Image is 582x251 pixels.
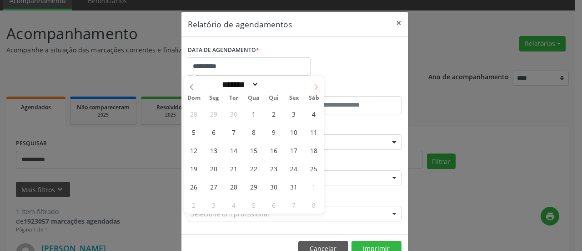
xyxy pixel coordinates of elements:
label: DATA DE AGENDAMENTO [188,43,259,57]
span: Novembro 8, 2025 [305,196,323,214]
span: Setembro 28, 2025 [185,105,203,123]
span: Novembro 2, 2025 [185,196,203,214]
span: Novembro 5, 2025 [245,196,263,214]
span: Outubro 14, 2025 [225,141,243,159]
span: Outubro 10, 2025 [285,123,303,141]
span: Setembro 30, 2025 [225,105,243,123]
span: Outubro 25, 2025 [305,159,323,177]
span: Sex [284,95,304,101]
h5: Relatório de agendamentos [188,18,292,30]
span: Novembro 6, 2025 [265,196,283,214]
span: Outubro 24, 2025 [285,159,303,177]
input: Year [259,80,289,89]
span: Outubro 11, 2025 [305,123,323,141]
span: Outubro 3, 2025 [285,105,303,123]
span: Outubro 1, 2025 [245,105,263,123]
span: Outubro 29, 2025 [245,178,263,195]
span: Outubro 17, 2025 [285,141,303,159]
span: Outubro 23, 2025 [265,159,283,177]
span: Seg [204,95,224,101]
span: Outubro 19, 2025 [185,159,203,177]
button: Close [390,12,408,34]
span: Outubro 4, 2025 [305,105,323,123]
span: Outubro 7, 2025 [225,123,243,141]
span: Outubro 8, 2025 [245,123,263,141]
span: Outubro 9, 2025 [265,123,283,141]
span: Ter [224,95,244,101]
span: Outubro 6, 2025 [205,123,223,141]
span: Outubro 27, 2025 [205,178,223,195]
span: Outubro 20, 2025 [205,159,223,177]
select: Month [219,80,259,89]
span: Novembro 1, 2025 [305,178,323,195]
span: Outubro 13, 2025 [205,141,223,159]
span: Dom [184,95,204,101]
span: Qua [244,95,264,101]
label: ATÉ [297,82,401,96]
span: Sáb [304,95,324,101]
span: Outubro 28, 2025 [225,178,243,195]
span: Outubro 5, 2025 [185,123,203,141]
span: Qui [264,95,284,101]
span: Outubro 16, 2025 [265,141,283,159]
span: Outubro 15, 2025 [245,141,263,159]
span: Outubro 31, 2025 [285,178,303,195]
span: Outubro 12, 2025 [185,141,203,159]
span: Outubro 30, 2025 [265,178,283,195]
span: Outubro 26, 2025 [185,178,203,195]
span: Outubro 2, 2025 [265,105,283,123]
span: Outubro 18, 2025 [305,141,323,159]
span: Novembro 3, 2025 [205,196,223,214]
span: Novembro 7, 2025 [285,196,303,214]
span: Setembro 29, 2025 [205,105,223,123]
span: Selecione um profissional [191,209,269,219]
span: Outubro 21, 2025 [225,159,243,177]
span: Outubro 22, 2025 [245,159,263,177]
span: Novembro 4, 2025 [225,196,243,214]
